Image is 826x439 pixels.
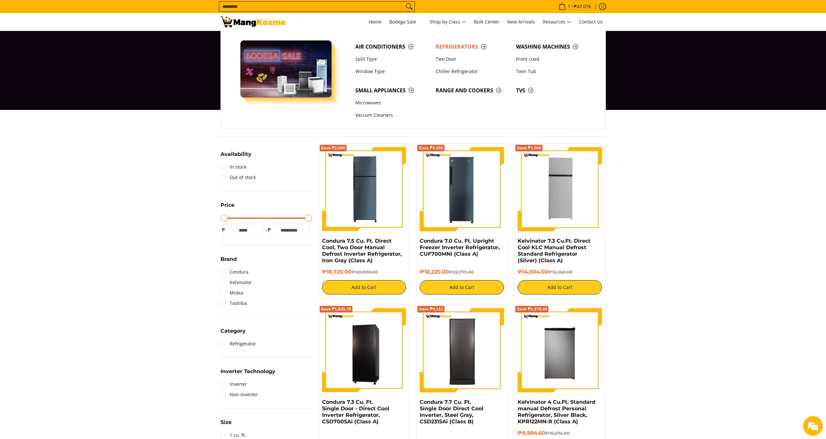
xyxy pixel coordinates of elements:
[240,40,332,98] img: Bodega Sale
[540,13,575,31] a: Resources
[576,13,606,31] a: Contact Us
[220,379,247,389] a: Inverter
[504,13,538,31] a: New Arrivals
[220,227,227,233] span: ₱
[352,109,432,122] a: Vaccum Cleaners
[220,267,249,277] a: Condura
[420,147,504,231] img: Condura 7.0 Cu. Ft. Upright Freezer Inverter Refrigerator, CUF700MNi (Class A)
[420,309,504,391] img: Condura 7.7 Cu. Ft. Single Door Direct Cool Inverter, Steel Gray, CSD231SAi (Class B)
[543,18,571,26] span: Resources
[292,13,606,31] nav: Main Menu
[321,307,351,311] span: Save ₱1,835.70
[220,420,232,425] span: Size
[220,152,251,157] span: Availability
[474,19,499,25] span: Bulk Center
[471,13,503,31] a: Bulk Center
[513,84,593,97] a: TVs
[517,307,547,311] span: Save ₱1,279.40
[352,97,432,109] a: Microwaves
[419,146,443,150] span: Save ₱4,555
[420,269,504,275] h6: ₱18,220.00
[220,172,256,183] a: Out of stock
[352,53,432,65] a: Split Type
[220,162,246,172] a: In stock
[518,269,602,275] h6: ₱14,004.00
[518,308,602,392] img: Kelvinator 4 Cu.Ft. Standard manual Defrost Personal Refrigerator, Silver Black, KPR122MN-R (Clas...
[220,203,235,213] summary: Open
[220,152,251,162] summary: Open
[573,4,592,9] span: ₱47,076
[322,399,389,425] a: Condura 7.3 Cu. Ft. Single Door - Direct Cool Inverter Refrigerator, CSD700SAi (Class A)
[322,147,406,231] img: condura-direct-cool-7.5-cubic-feet-2-door-manual-defrost-inverter-ref-iron-gray-full-view-mang-kosme
[322,269,406,275] h6: ₱18,720.00
[579,19,603,25] span: Contact Us
[507,19,535,25] span: New Arrivals
[449,269,474,275] del: ₱22,775.00
[322,280,406,295] button: Add to Cart
[517,146,541,150] span: Save ₱1,556
[352,84,432,97] a: Small Appliances
[365,13,385,31] a: Home
[352,65,432,78] a: Window Type
[369,19,381,25] span: Home
[557,3,593,10] span: •
[436,43,510,51] span: Refrigerators
[516,43,590,51] span: Washing Machines
[389,18,422,26] span: Bodega Sale
[518,399,595,425] a: Kelvinator 4 Cu.Ft. Standard manual Defrost Personal Refrigerator, Silver Black, KPR122MN-R (Clas...
[386,13,425,31] a: Bodega Sale
[266,227,273,233] span: ₱
[518,430,602,436] h6: ₱8,994.60
[352,269,378,275] del: ₱20,800.00
[404,2,414,11] button: Search
[430,18,466,26] span: Shop by Class
[516,86,590,95] span: TVs
[352,40,432,53] a: Air Conditioners
[220,369,275,374] span: Inverter Technology
[322,309,406,391] img: Condura 7.3 Cu. Ft. Single Door - Direct Cool Inverter Refrigerator, CSD700SAi (Class A)
[567,4,571,9] span: 1
[220,420,232,430] summary: Open
[220,369,275,379] summary: Open
[513,53,593,65] a: Front Load
[432,84,513,97] a: Range and Cookers
[432,53,513,65] a: Two Door
[355,43,429,51] span: Air Conditioners
[432,40,513,53] a: Refrigerators
[436,86,510,95] span: Range and Cookers
[513,40,593,53] a: Washing Machines
[432,65,513,78] a: Chiller Refrigerator
[220,389,258,400] a: Non-Inverter
[220,328,246,334] span: Category
[220,203,235,208] span: Price
[321,146,346,150] span: Save ₱2,080
[355,86,429,95] span: Small Appliances
[220,257,237,267] summary: Open
[420,238,500,257] a: Condura 7.0 Cu. Ft. Upright Freezer Inverter Refrigerator, CUF700MNi (Class A)
[220,339,256,349] a: Refrigerator
[518,280,602,295] button: Add to Cart
[220,257,237,262] span: Brand
[518,147,602,231] img: Kelvinator 7.3 Cu.Ft. Direct Cool KLC Manual Defrost Standard Refrigerator (Silver) (Class A)
[220,288,243,298] a: Midea
[427,13,469,31] a: Shop by Class
[420,280,504,295] button: Add to Cart
[220,328,246,339] summary: Open
[420,399,483,425] a: Condura 7.7 Cu. Ft. Single Door Direct Cool Inverter, Steel Gray, CSD231SAi (Class B)
[518,238,591,264] a: Kelvinator 7.3 Cu.Ft. Direct Cool KLC Manual Defrost Standard Refrigerator (Silver) (Class A)
[220,16,286,27] img: Bodega Sale Refrigerator l Mang Kosme: Home Appliances Warehouse Sale
[322,238,402,264] a: Condura 7.5 Cu. Ft. Direct Cool, Two Door Manual Defrost Inverter Refrigerator, Iron Gray (Class A)
[513,65,593,78] a: Twin Tub
[419,307,443,311] span: Save ₱9,111
[220,298,247,309] a: Toshiba
[545,431,570,436] del: ₱10,274.00
[548,269,573,275] del: ₱15,560.00
[220,277,252,288] a: Kelvinator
